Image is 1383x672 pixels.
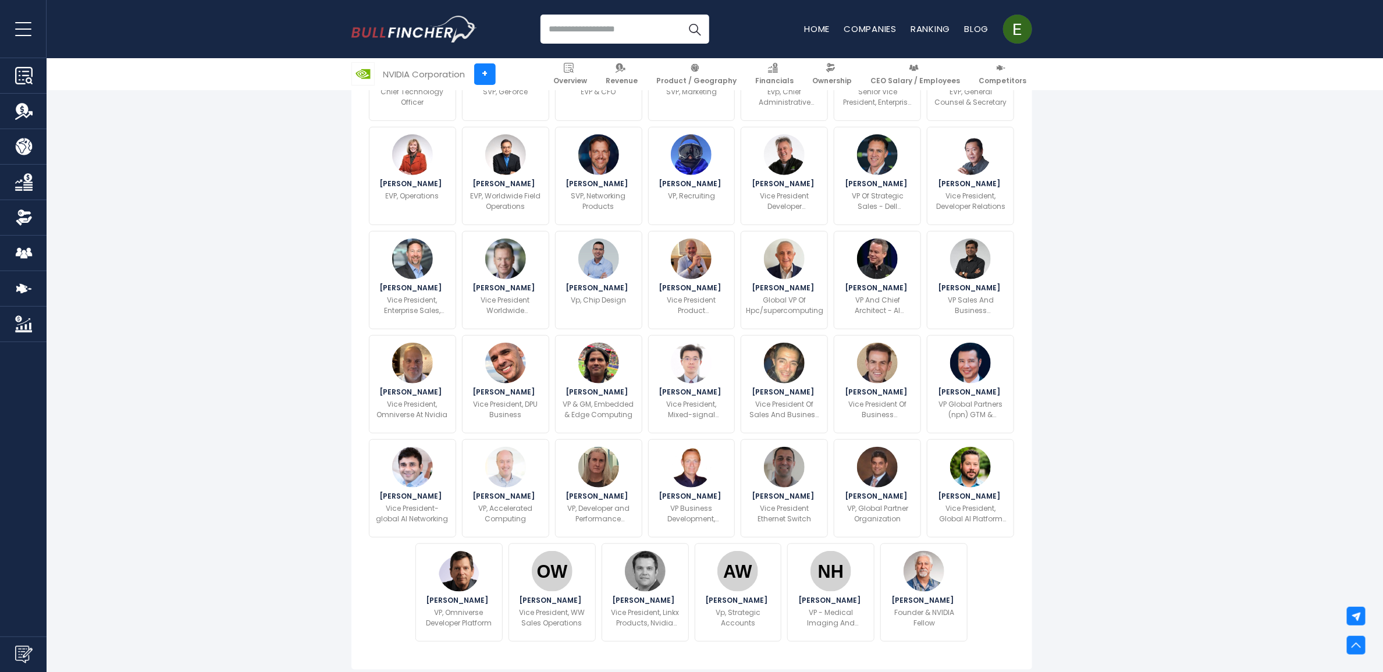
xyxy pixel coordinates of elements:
[485,134,526,175] img: Jay Puri
[741,127,828,225] a: Neil Trevett [PERSON_NAME] Vice President Developer Ecosystems
[904,551,944,592] img: Chris A. Malachowsky
[938,493,1004,500] span: [PERSON_NAME]
[352,63,374,85] img: NVDA logo
[880,543,968,642] a: Chris A. Malachowsky [PERSON_NAME] Founder & NVIDIA Fellow
[602,543,689,642] a: Craig Thompson [PERSON_NAME] Vice President, Linkx Products, Nvidia Networking
[845,389,911,396] span: [PERSON_NAME]
[470,295,542,316] p: Vice President Worldwide Consumer And Business Development
[656,503,728,524] p: VP Business Development, Global Partners
[938,180,1004,187] span: [PERSON_NAME]
[659,493,724,500] span: [PERSON_NAME]
[659,389,724,396] span: [PERSON_NAME]
[748,87,820,108] p: Evp, Chief Administrative Officer And Secretary
[379,493,445,500] span: [PERSON_NAME]
[648,127,735,225] a: Lindsey Duran [PERSON_NAME] VP, Recruiting
[549,58,593,90] a: Overview
[795,607,867,628] p: VP - Medical Imaging And System Software
[386,191,439,201] p: EVP, Operations
[680,15,709,44] button: Search
[764,343,805,383] img: Mohammed Wasfi
[578,447,619,488] img: John Spitzer
[717,551,758,592] img: Asaf Wachtel
[702,607,774,628] p: Vp, Strategic Accounts
[938,285,1004,291] span: [PERSON_NAME]
[764,134,805,175] img: Neil Trevett
[671,343,712,383] img: Edward Lee
[369,439,456,538] a: Kaushik Shirhatti [PERSON_NAME] Vice President-global AI Networking
[376,399,449,420] p: Vice President, Omniverse At Nvidia
[483,87,528,97] p: SVP, GeForce
[519,597,585,604] span: [PERSON_NAME]
[379,180,445,187] span: [PERSON_NAME]
[671,239,712,279] img: Scott Fitzpatrick
[810,551,851,592] img: Nick Haemel
[555,231,642,329] a: Tamir Azarzar [PERSON_NAME] Vp, Chip Design
[671,447,712,488] img: John Lonergan
[563,399,635,420] p: VP & GM, Embedded & Edge Computing
[648,231,735,329] a: Scott Fitzpatrick [PERSON_NAME] Vice President Product Management
[950,343,991,383] img: Darrin Neil Chen
[462,335,549,433] a: Gady Rosenfeld [PERSON_NAME] Vice President, DPU Business
[845,493,911,500] span: [PERSON_NAME]
[756,76,794,86] span: Financials
[808,58,858,90] a: Ownership
[415,543,503,642] a: Richard Kerris [PERSON_NAME] VP, Omniverse Developer Platform
[748,503,820,524] p: Vice President Ethernet Switch
[474,63,496,85] a: +
[652,58,742,90] a: Product / Geography
[566,389,631,396] span: [PERSON_NAME]
[379,285,445,291] span: [PERSON_NAME]
[934,191,1007,212] p: Vice President, Developer Relations
[746,295,823,316] p: Global VP Of Hpc/supercomputing
[857,134,898,175] img: Jeremy Williford
[657,76,737,86] span: Product / Geography
[566,180,631,187] span: [PERSON_NAME]
[934,399,1007,420] p: VP Global Partners (npn) GTM & Operations
[351,16,477,42] img: Bullfincher logo
[516,607,588,628] p: Vice President, WW Sales Operations
[695,543,782,642] a: Asaf Wachtel [PERSON_NAME] Vp, Strategic Accounts
[648,335,735,433] a: Edward Lee [PERSON_NAME] Vice President, Mixed-signal Design
[472,285,538,291] span: [PERSON_NAME]
[554,76,588,86] span: Overview
[752,285,817,291] span: [PERSON_NAME]
[392,239,433,279] img: Rob Kowalski
[813,76,852,86] span: Ownership
[566,493,631,500] span: [PERSON_NAME]
[392,134,433,175] img: Debora Shoquist
[566,285,631,291] span: [PERSON_NAME]
[834,335,921,433] a: John Leggio [PERSON_NAME] Vice President Of Business Development: Global Partnerships & Alliances
[462,231,549,329] a: Tim Bender [PERSON_NAME] Vice President Worldwide Consumer And Business Development
[866,58,966,90] a: CEO Salary / Employees
[485,239,526,279] img: Tim Bender
[423,607,495,628] p: VP, Omniverse Developer Platform
[841,191,913,212] p: VP Of Strategic Sales - Dell Technologies
[666,87,717,97] p: SVP, Marketing
[656,295,728,316] p: Vice President Product Management
[392,447,433,488] img: Kaushik Shirhatti
[950,239,991,279] img: Marty Jain
[555,439,642,538] a: John Spitzer [PERSON_NAME] VP, Developer and Performance Technology
[470,191,542,212] p: EVP, Worldwide Field Operations
[509,543,596,642] a: Oliver Weber [PERSON_NAME] Vice President, WW Sales Operations
[845,285,911,291] span: [PERSON_NAME]
[938,389,1004,396] span: [PERSON_NAME]
[764,239,805,279] img: John Josephakis
[834,231,921,329] a: Mike Houston [PERSON_NAME] VP And Chief Architect - AI Systems
[891,597,957,604] span: [PERSON_NAME]
[841,503,913,524] p: VP, Global Partner Organization
[950,447,991,488] img: Matthew Hull
[379,389,445,396] span: [PERSON_NAME]
[857,447,898,488] img: Alvin Da Costa
[555,335,642,433] a: Deepu Talla [PERSON_NAME] VP & GM, Embedded & Edge Computing
[934,295,1007,316] p: VP Sales And Business Development
[601,58,643,90] a: Revenue
[741,439,828,538] a: Amit Katz [PERSON_NAME] Vice President Ethernet Switch
[351,16,477,42] a: Go to homepage
[888,607,960,628] p: Founder & NVIDIA Fellow
[609,607,681,628] p: Vice President, Linkx Products, Nvidia Networking
[911,23,950,35] a: Ranking
[369,127,456,225] a: Debora Shoquist [PERSON_NAME] EVP, Operations
[927,439,1014,538] a: Matthew Hull [PERSON_NAME] Vice President, Global AI Platform Solutions
[752,389,817,396] span: [PERSON_NAME]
